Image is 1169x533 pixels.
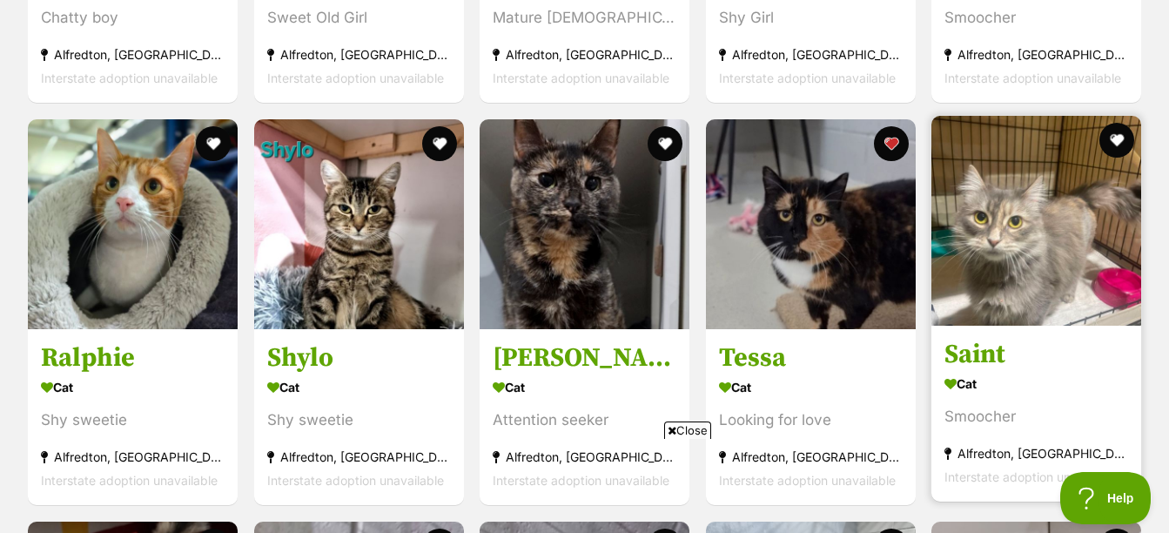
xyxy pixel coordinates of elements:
[873,126,908,161] button: favourite
[493,374,676,400] div: Cat
[648,126,682,161] button: favourite
[944,71,1121,85] span: Interstate adoption unavailable
[480,328,689,505] a: [PERSON_NAME] Cat Attention seeker Alfredton, [GEOGRAPHIC_DATA] Interstate adoption unavailable f...
[28,119,238,329] img: Ralphie
[41,408,225,432] div: Shy sweetie
[719,43,903,66] div: Alfredton, [GEOGRAPHIC_DATA]
[267,71,444,85] span: Interstate adoption unavailable
[944,371,1128,396] div: Cat
[944,43,1128,66] div: Alfredton, [GEOGRAPHIC_DATA]
[268,446,902,524] iframe: Advertisement
[719,6,903,30] div: Shy Girl
[493,71,669,85] span: Interstate adoption unavailable
[28,328,238,505] a: Ralphie Cat Shy sweetie Alfredton, [GEOGRAPHIC_DATA] Interstate adoption unavailable favourite
[41,445,225,469] div: Alfredton, [GEOGRAPHIC_DATA]
[944,469,1121,484] span: Interstate adoption unavailable
[706,328,916,505] a: Tessa Cat Looking for love Alfredton, [GEOGRAPHIC_DATA] Interstate adoption unavailable favourite
[267,43,451,66] div: Alfredton, [GEOGRAPHIC_DATA]
[493,408,676,432] div: Attention seeker
[944,442,1128,465] div: Alfredton, [GEOGRAPHIC_DATA]
[267,6,451,30] div: Sweet Old Girl
[480,119,689,329] img: Mel
[196,126,231,161] button: favourite
[931,116,1141,326] img: Saint
[254,328,464,505] a: Shylo Cat Shy sweetie Alfredton, [GEOGRAPHIC_DATA] Interstate adoption unavailable favourite
[254,119,464,329] img: Shylo
[41,473,218,488] span: Interstate adoption unavailable
[719,408,903,432] div: Looking for love
[1060,472,1152,524] iframe: Help Scout Beacon - Open
[931,325,1141,502] a: Saint Cat Smoocher Alfredton, [GEOGRAPHIC_DATA] Interstate adoption unavailable favourite
[944,6,1128,30] div: Smoocher
[719,374,903,400] div: Cat
[41,71,218,85] span: Interstate adoption unavailable
[944,405,1128,428] div: Smoocher
[267,408,451,432] div: Shy sweetie
[706,119,916,329] img: Tessa
[493,6,676,30] div: Mature [DEMOGRAPHIC_DATA]
[664,422,711,439] span: Close
[267,374,451,400] div: Cat
[41,341,225,374] h3: Ralphie
[41,6,225,30] div: Chatty boy
[1099,123,1134,158] button: favourite
[719,445,903,469] div: Alfredton, [GEOGRAPHIC_DATA]
[493,341,676,374] h3: [PERSON_NAME]
[944,338,1128,371] h3: Saint
[719,71,896,85] span: Interstate adoption unavailable
[41,374,225,400] div: Cat
[493,43,676,66] div: Alfredton, [GEOGRAPHIC_DATA]
[719,341,903,374] h3: Tessa
[421,126,456,161] button: favourite
[267,341,451,374] h3: Shylo
[41,43,225,66] div: Alfredton, [GEOGRAPHIC_DATA]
